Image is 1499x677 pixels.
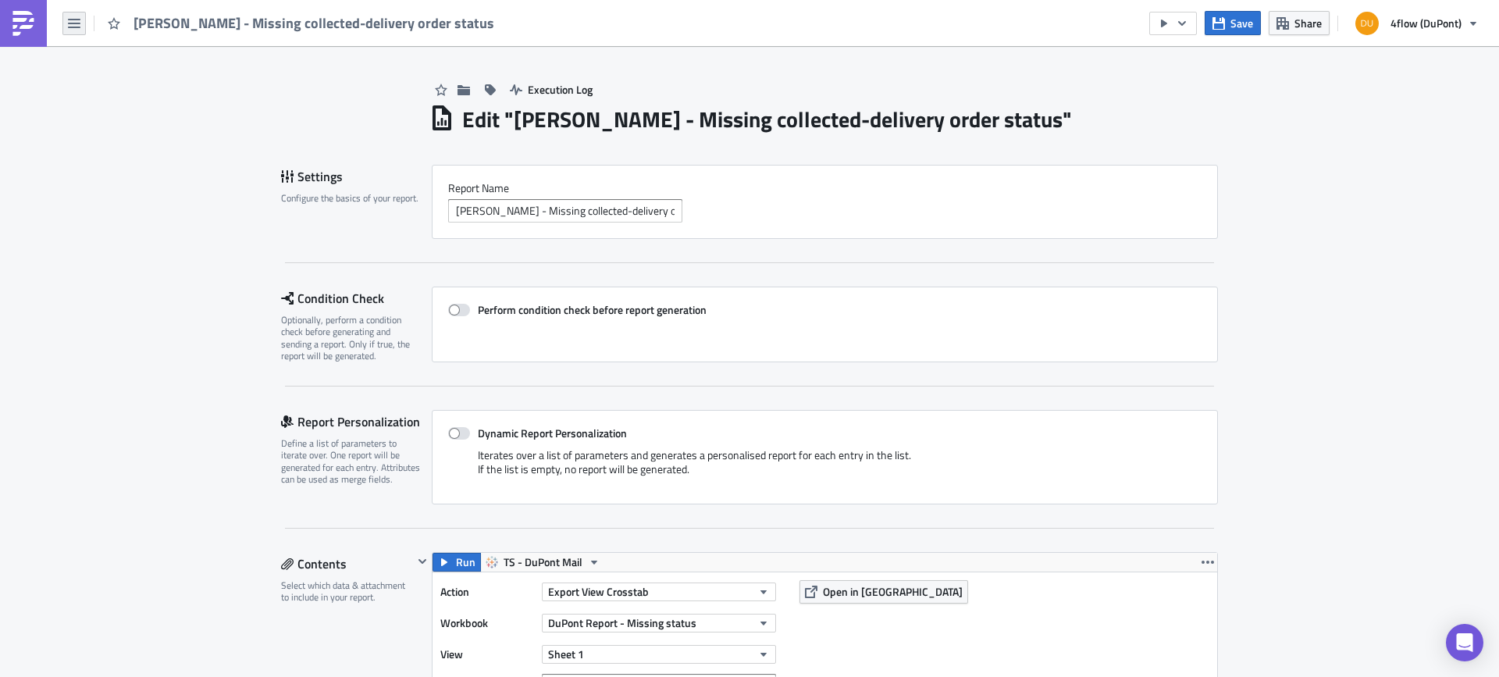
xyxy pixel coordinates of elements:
[823,583,963,600] span: Open in [GEOGRAPHIC_DATA]
[440,643,534,666] label: View
[456,553,475,572] span: Run
[1230,15,1253,31] span: Save
[1346,6,1487,41] button: 4flow (DuPont)
[462,105,1072,134] h1: Edit " [PERSON_NAME] - Missing collected-delivery order status "
[440,580,534,604] label: Action
[6,75,746,87] p: DuPont-Planning Team
[6,6,746,19] p: Dears,
[799,580,968,604] button: Open in [GEOGRAPHIC_DATA]
[1354,10,1380,37] img: Avatar
[281,314,422,362] div: Optionally, perform a condition check before generating and sending a report. Only if true, the r...
[6,6,746,105] body: Rich Text Area. Press ALT-0 for help.
[281,437,422,486] div: Define a list of parameters to iterate over. One report will be generated for each entry. Attribu...
[504,553,582,572] span: TS - DuPont Mail
[6,23,746,36] p: attached you will find details of the orders that have been released with a requested pickup date...
[134,14,496,32] span: [PERSON_NAME] - Missing collected-delivery order status
[281,552,413,575] div: Contents
[478,301,707,318] strong: Perform condition check before report generation
[281,287,432,310] div: Condition Check
[281,410,432,433] div: Report Personalization
[413,552,432,571] button: Hide content
[1269,11,1330,35] button: Share
[548,646,584,662] span: Sheet 1
[6,58,746,70] p: Best Regards!
[1294,15,1322,31] span: Share
[478,425,627,441] strong: Dynamic Report Personalization
[542,645,776,664] button: Sheet 1
[528,81,593,98] span: Execution Log
[480,553,606,572] button: TS - DuPont Mail
[1390,15,1462,31] span: 4flow (DuPont)
[542,583,776,601] button: Export View Crosstab
[433,553,481,572] button: Run
[6,41,746,53] p: In case you have any questions, please let me know.
[1446,624,1483,661] div: Open Intercom Messenger
[448,181,1202,195] label: Report Nam﻿e
[542,614,776,632] button: DuPont Report - Missing status
[1205,11,1261,35] button: Save
[548,583,649,600] span: Export View Crosstab
[281,165,432,188] div: Settings
[502,77,600,102] button: Execution Log
[281,579,413,604] div: Select which data & attachment to include in your report.
[281,192,422,204] div: Configure the basics of your report.
[448,448,1202,488] div: Iterates over a list of parameters and generates a personalised report for each entry in the list...
[440,611,534,635] label: Workbook
[548,615,696,631] span: DuPont Report - Missing status
[11,11,36,36] img: PushMetrics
